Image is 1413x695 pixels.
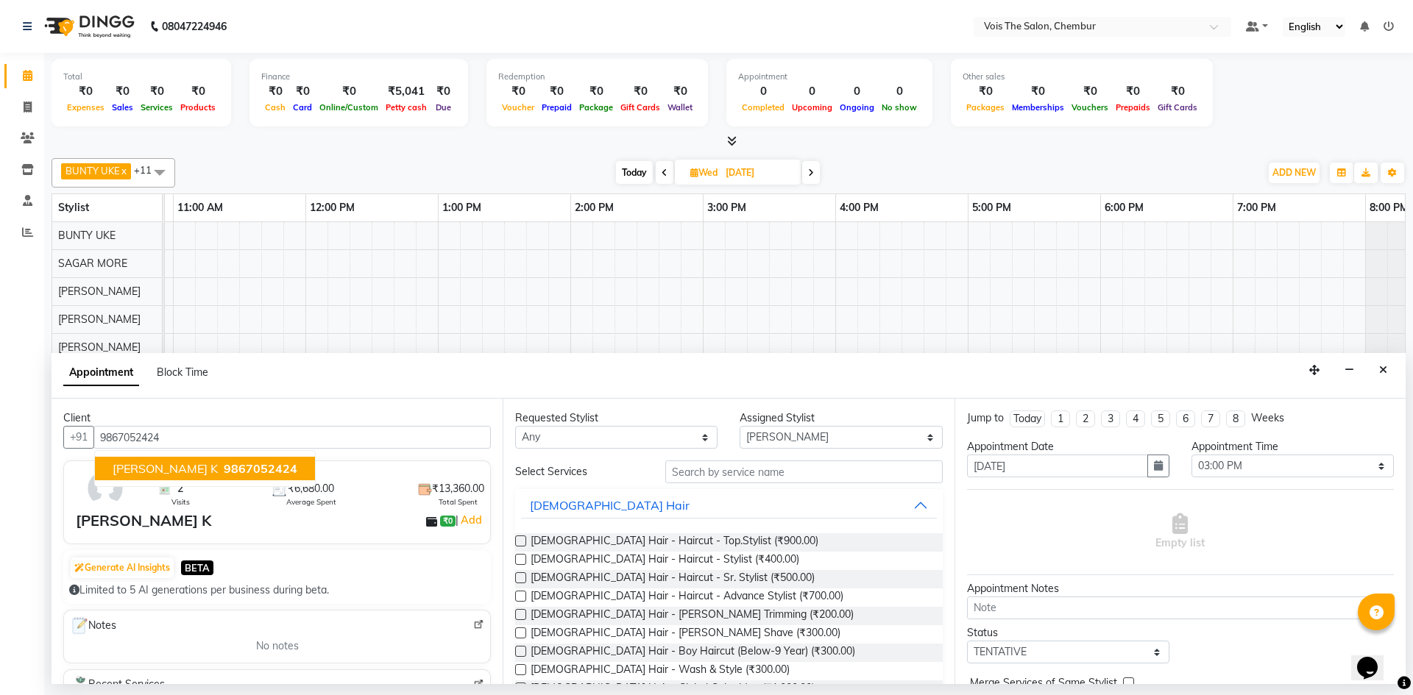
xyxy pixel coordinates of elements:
input: yyyy-mm-dd [967,455,1148,477]
span: Online/Custom [316,102,382,113]
span: Sales [108,102,137,113]
span: [DEMOGRAPHIC_DATA] Hair - Wash & Style (₹300.00) [531,662,790,680]
span: Notes [70,616,116,635]
span: ADD NEW [1272,167,1316,178]
div: 0 [878,83,921,100]
span: Recent Services [70,676,165,694]
div: ₹0 [1112,83,1154,100]
span: Products [177,102,219,113]
div: ₹0 [137,83,177,100]
li: 7 [1201,410,1220,427]
span: Gift Cards [617,102,664,113]
span: Upcoming [788,102,836,113]
div: Status [967,625,1169,641]
b: 08047224946 [162,6,227,47]
li: 1 [1051,410,1070,427]
span: No show [878,102,921,113]
span: Average Spent [286,496,336,507]
div: [PERSON_NAME] K [76,510,211,532]
span: [DEMOGRAPHIC_DATA] Hair - Haircut - Top.Stylist (₹900.00) [531,533,818,552]
span: [DEMOGRAPHIC_DATA] Hair - Boy Haircut (Below-9 Year) (₹300.00) [531,644,855,662]
span: [DEMOGRAPHIC_DATA] Hair - Haircut - Sr. Stylist (₹500.00) [531,570,815,588]
div: Redemption [498,71,696,83]
div: ₹0 [431,83,456,100]
span: [PERSON_NAME] K [113,461,218,476]
div: Requested Stylist [515,410,718,426]
iframe: chat widget [1351,636,1398,680]
button: [DEMOGRAPHIC_DATA] Hair [521,492,936,518]
span: Expenses [63,102,108,113]
li: 8 [1226,410,1245,427]
span: Stylist [58,201,89,214]
span: Services [137,102,177,113]
span: | [456,511,484,529]
span: ₹0 [440,516,456,527]
div: ₹5,041 [382,83,431,100]
a: Add [458,511,484,529]
span: 9867052424 [224,461,297,476]
span: [PERSON_NAME] [58,313,141,326]
div: Jump to [967,410,1004,426]
a: 12:00 PM [306,197,358,218]
span: Block Time [157,366,208,379]
span: BETA [181,560,213,574]
div: ₹0 [177,83,219,100]
span: Package [576,102,617,113]
a: 4:00 PM [836,197,882,218]
a: 6:00 PM [1101,197,1147,218]
span: BUNTY UKE [58,229,116,242]
div: Appointment [738,71,921,83]
button: ADD NEW [1269,163,1320,183]
div: 0 [738,83,788,100]
div: ₹0 [63,83,108,100]
div: ₹0 [108,83,137,100]
span: Today [616,161,653,184]
img: avatar [84,467,127,510]
span: +11 [134,164,163,176]
a: 2:00 PM [571,197,617,218]
a: 11:00 AM [174,197,227,218]
div: Appointment Date [967,439,1169,455]
span: Due [432,102,455,113]
span: Voucher [498,102,538,113]
span: Visits [171,496,190,507]
span: SAGAR MORE [58,257,127,270]
span: Completed [738,102,788,113]
a: 8:00 PM [1366,197,1412,218]
button: Close [1373,359,1394,382]
span: Card [289,102,316,113]
div: [DEMOGRAPHIC_DATA] Hair [530,496,690,514]
span: [DEMOGRAPHIC_DATA] Hair - [PERSON_NAME] Shave (₹300.00) [531,625,840,644]
span: Appointment [63,360,139,386]
button: +91 [63,426,94,449]
a: x [120,165,127,177]
li: 3 [1101,410,1120,427]
div: ₹0 [617,83,664,100]
div: Assigned Stylist [740,410,942,426]
span: [PERSON_NAME] [58,341,141,354]
span: Empty list [1155,513,1205,551]
div: Today [1013,411,1041,427]
div: Limited to 5 AI generations per business during beta. [69,582,485,598]
div: ₹0 [538,83,576,100]
a: 7:00 PM [1233,197,1280,218]
li: 4 [1126,410,1145,427]
img: logo [38,6,138,47]
span: Prepaids [1112,102,1154,113]
span: Packages [963,102,1008,113]
span: Total Spent [439,496,478,507]
span: No notes [256,638,299,654]
span: Petty cash [382,102,431,113]
button: Generate AI Insights [71,557,174,578]
div: Total [63,71,219,83]
span: [DEMOGRAPHIC_DATA] Hair - Haircut - Stylist (₹400.00) [531,552,799,570]
div: ₹0 [664,83,696,100]
span: Memberships [1008,102,1068,113]
div: Appointment Notes [967,581,1394,596]
span: ₹13,360.00 [432,481,484,496]
li: 6 [1176,410,1195,427]
div: Appointment Time [1191,439,1394,455]
input: 2025-09-03 [721,162,795,184]
div: Other sales [963,71,1201,83]
span: Prepaid [538,102,576,113]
